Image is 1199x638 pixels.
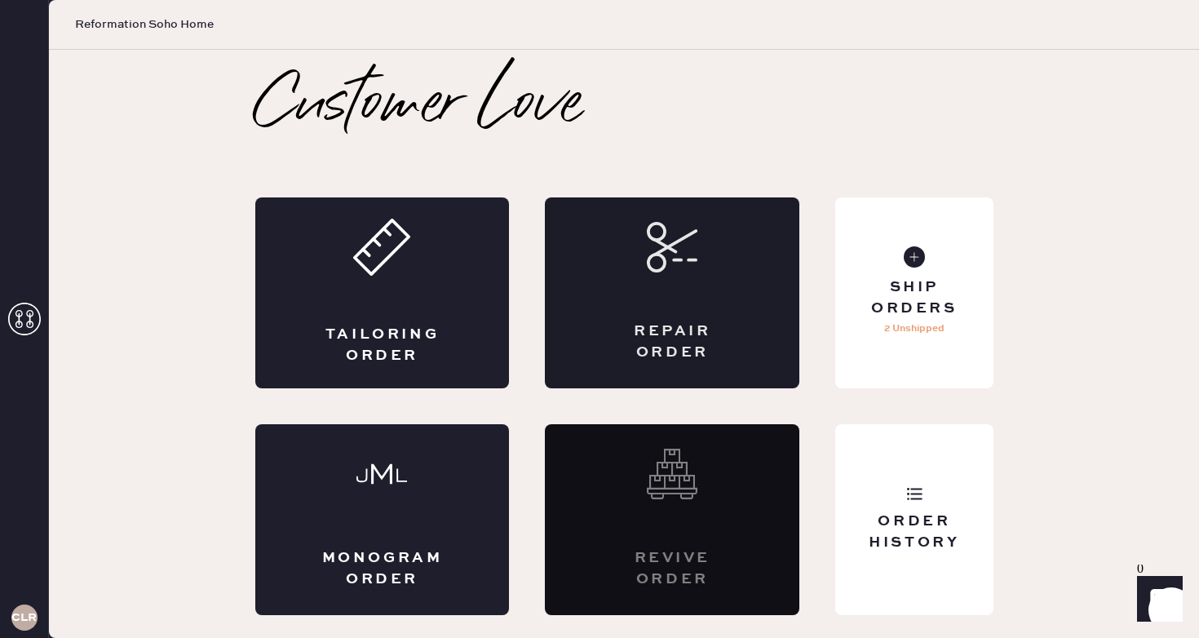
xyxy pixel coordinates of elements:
p: 2 Unshipped [884,319,945,339]
div: Tailoring Order [321,325,445,366]
span: Reformation Soho Home [75,16,214,33]
div: Monogram Order [321,548,445,589]
div: Order History [848,512,980,552]
div: Repair Order [610,321,734,362]
iframe: Front Chat [1122,565,1192,635]
div: Interested? Contact us at care@hemster.co [545,424,799,615]
div: Ship Orders [848,277,980,318]
h3: CLR [11,612,37,623]
div: Revive order [610,548,734,589]
h2: Customer Love [255,73,582,139]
